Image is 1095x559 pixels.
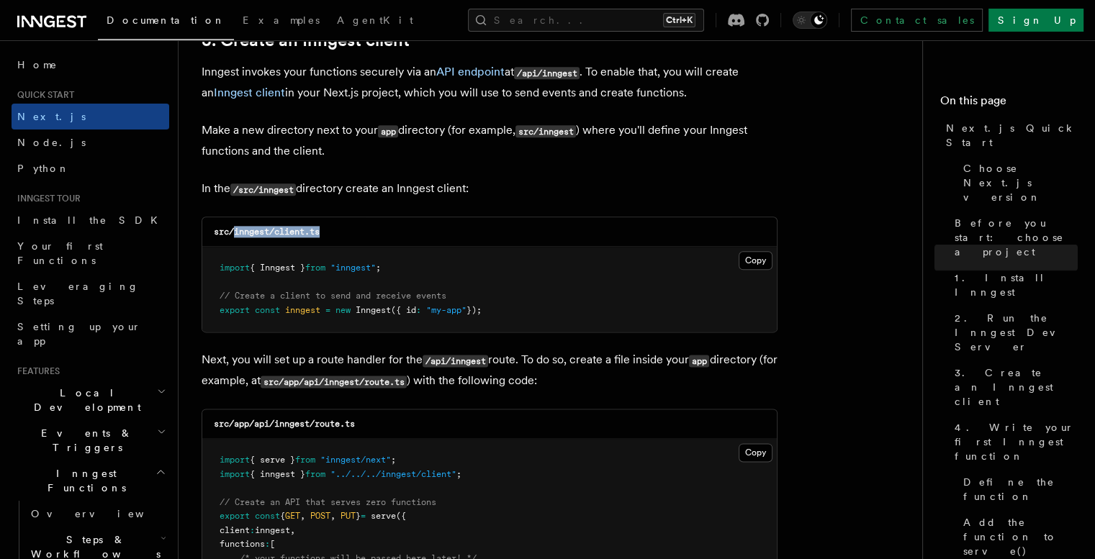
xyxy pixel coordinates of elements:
span: Install the SDK [17,214,166,226]
span: Define the function [963,475,1078,504]
a: Define the function [957,469,1078,509]
a: 3. Create an Inngest client [949,360,1078,414]
span: new [335,305,351,315]
span: Leveraging Steps [17,281,139,306]
span: ; [456,469,461,479]
p: In the directory create an Inngest client: [202,178,778,199]
span: : [265,539,270,549]
a: 4. Write your first Inngest function [949,414,1078,469]
kbd: Ctrl+K [663,13,695,27]
span: 2. Run the Inngest Dev Server [955,311,1078,354]
p: Next, you will set up a route handler for the route. To do so, create a file inside your director... [202,350,778,391]
a: Install the SDK [12,207,169,233]
a: 2. Run the Inngest Dev Server [949,305,1078,360]
a: Contact sales [851,9,983,32]
span: { Inngest } [250,263,305,273]
span: "../../../inngest/client" [330,469,456,479]
span: = [361,511,366,521]
a: Python [12,155,169,181]
a: Your first Functions [12,233,169,273]
a: Examples [234,4,328,39]
span: import [220,455,250,465]
a: Before you start: choose a project [949,210,1078,265]
a: Next.js Quick Start [940,115,1078,155]
button: Inngest Functions [12,460,169,501]
span: [ [270,539,275,549]
button: Search...Ctrl+K [468,9,704,32]
span: "inngest/next" [320,455,391,465]
span: 1. Install Inngest [955,271,1078,299]
code: /api/inngest [514,67,580,79]
button: Toggle dark mode [793,12,827,29]
span: }); [467,305,482,315]
span: inngest [255,525,290,535]
code: /src/inngest [230,183,296,196]
span: ({ [396,511,406,521]
span: const [255,305,280,315]
span: Overview [31,508,179,519]
a: Setting up your app [12,314,169,354]
a: Next.js [12,104,169,129]
p: Inngest invokes your functions securely via an at . To enable that, you will create an in your Ne... [202,62,778,103]
span: Inngest tour [12,193,81,204]
span: 4. Write your first Inngest function [955,420,1078,463]
a: Node.js [12,129,169,155]
a: AgentKit [328,4,422,39]
a: Leveraging Steps [12,273,169,314]
span: client [220,525,250,535]
span: Inngest Functions [12,466,156,495]
span: from [295,455,315,465]
span: , [330,511,335,521]
code: /api/inngest [423,355,488,367]
code: app [378,125,398,137]
a: 1. Install Inngest [949,265,1078,305]
span: 3. Create an Inngest client [955,365,1078,409]
span: ; [391,455,396,465]
span: GET [285,511,300,521]
h4: On this page [940,92,1078,115]
span: Node.js [17,137,86,148]
span: // Create a client to send and receive events [220,291,446,301]
span: inngest [285,305,320,315]
a: API endpoint [436,65,505,78]
a: Overview [25,501,169,527]
span: Add the function to serve() [963,515,1078,558]
span: Next.js [17,111,86,122]
span: "inngest" [330,263,376,273]
code: src/app/api/inngest/route.ts [214,419,355,429]
span: Home [17,58,58,72]
span: import [220,469,250,479]
span: { serve } [250,455,295,465]
span: functions [220,539,265,549]
a: Sign Up [988,9,1083,32]
span: export [220,511,250,521]
span: Python [17,163,70,174]
span: Quick start [12,89,74,101]
span: Next.js Quick Start [946,121,1078,150]
p: Make a new directory next to your directory (for example, ) where you'll define your Inngest func... [202,120,778,161]
span: serve [371,511,396,521]
button: Events & Triggers [12,420,169,460]
span: , [300,511,305,521]
span: { [280,511,285,521]
span: Before you start: choose a project [955,216,1078,259]
span: "my-app" [426,305,467,315]
span: ; [376,263,381,273]
span: : [416,305,421,315]
button: Copy [739,251,772,270]
span: Features [12,365,60,377]
code: src/inngest [515,125,576,137]
span: export [220,305,250,315]
a: Home [12,52,169,78]
span: Your first Functions [17,240,103,266]
span: const [255,511,280,521]
span: Examples [243,14,320,26]
span: from [305,469,325,479]
span: POST [310,511,330,521]
span: AgentKit [337,14,413,26]
code: src/app/api/inngest/route.ts [261,376,407,388]
code: src/inngest/client.ts [214,227,320,237]
span: ({ id [391,305,416,315]
span: Choose Next.js version [963,161,1078,204]
span: PUT [341,511,356,521]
